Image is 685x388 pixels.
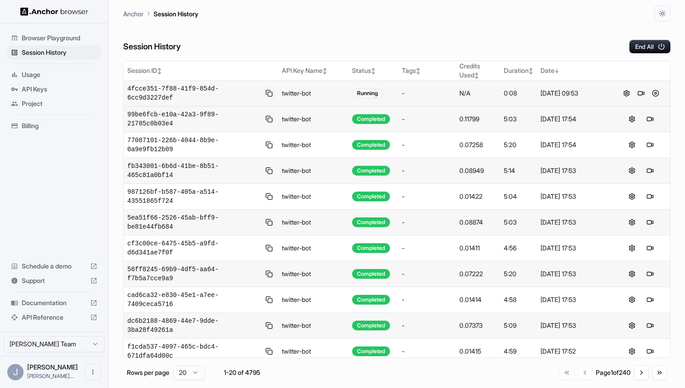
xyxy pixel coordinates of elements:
div: 4:56 [504,244,533,253]
div: [DATE] 17:53 [540,218,608,227]
div: 5:09 [504,321,533,330]
span: fb343001-6b6d-41be-8b51-465c81a0bf14 [127,162,260,180]
div: 5:04 [504,192,533,201]
div: - [402,115,452,124]
div: 5:03 [504,218,533,227]
td: twitter-bot [278,313,349,339]
div: Usage [7,67,101,82]
div: - [402,218,452,227]
span: ↕ [529,67,533,74]
div: Documentation [7,296,101,310]
div: Schedule a demo [7,259,101,273]
span: john@anchorbrowser.io [27,373,74,379]
h6: Session History [123,40,181,53]
div: Completed [352,192,390,201]
nav: breadcrumb [123,9,198,19]
span: API Reference [22,313,87,322]
div: 0.07373 [459,321,497,330]
td: twitter-bot [278,132,349,158]
div: Completed [352,295,390,305]
div: 0.07258 [459,140,497,149]
div: 0:08 [504,89,533,98]
div: Billing [7,119,101,133]
div: Session ID [127,66,275,75]
div: - [402,166,452,175]
span: Documentation [22,298,87,307]
td: twitter-bot [278,81,349,106]
div: - [402,347,452,356]
div: Completed [352,140,390,150]
td: twitter-bot [278,158,349,184]
span: Billing [22,121,97,130]
div: Duration [504,66,533,75]
div: [DATE] 17:52 [540,347,608,356]
div: [DATE] 17:53 [540,321,608,330]
div: Completed [352,269,390,279]
td: twitter-bot [278,210,349,235]
span: 99be6fcb-e10a-42a3-9f89-21785c0b03e4 [127,110,260,128]
div: 0.08874 [459,218,497,227]
div: Completed [352,243,390,253]
div: 4:59 [504,347,533,356]
div: [DATE] 09:53 [540,89,608,98]
div: J [7,364,24,380]
div: - [402,192,452,201]
div: Credits Used [459,62,497,80]
div: Completed [352,166,390,176]
span: John Marbach [27,363,78,371]
div: - [402,89,452,98]
div: Completed [352,346,390,356]
div: Completed [352,114,390,124]
span: Support [22,276,87,285]
span: 5ea51f66-2526-45ab-bff9-be81e44fb684 [127,213,260,231]
button: Open menu [85,364,101,380]
div: 5:20 [504,269,533,278]
div: 0.01422 [459,192,497,201]
span: Schedule a demo [22,262,87,271]
div: 0.01414 [459,295,497,304]
span: dc6b2188-4869-44e7-9dde-3ba28f49261a [127,316,260,335]
div: - [402,140,452,149]
div: 0.07222 [459,269,497,278]
p: Rows per page [127,368,169,377]
div: Session History [7,45,101,60]
span: Session History [22,48,97,57]
span: cf3c00ce-6475-45b5-a9fd-d6d341ae7f0f [127,239,260,257]
span: f1cda537-4097-465c-bdc4-671dfa64d00c [127,342,260,360]
span: Browser Playground [22,34,97,43]
span: 56ff8245-69b9-4df5-aa64-f7b5a7cce9a9 [127,265,260,283]
div: N/A [459,89,497,98]
td: twitter-bot [278,339,349,364]
span: ↕ [474,72,479,79]
div: Page 1 of 240 [596,368,631,377]
div: [DATE] 17:53 [540,244,608,253]
img: Anchor Logo [20,7,88,16]
div: 0.01415 [459,347,497,356]
span: ↕ [323,67,327,74]
div: 4:58 [504,295,533,304]
span: Usage [22,70,97,79]
div: Date [540,66,608,75]
p: Anchor [123,9,144,19]
div: 0.11799 [459,115,497,124]
div: [DATE] 17:53 [540,295,608,304]
div: 1-20 of 4795 [219,368,265,377]
div: Status [352,66,395,75]
p: Session History [154,9,198,19]
td: twitter-bot [278,184,349,210]
div: API Key Name [282,66,345,75]
div: Tags [402,66,452,75]
span: ↕ [371,67,376,74]
span: cad6ca32-e830-45e1-a7ee-7409ceca5716 [127,291,260,309]
td: twitter-bot [278,106,349,132]
div: - [402,244,452,253]
div: API Keys [7,82,101,96]
span: API Keys [22,85,97,94]
div: 5:20 [504,140,533,149]
div: 5:03 [504,115,533,124]
span: ↓ [555,67,559,74]
td: twitter-bot [278,287,349,313]
span: 987126bf-b587-405a-a514-43551865f724 [127,187,260,206]
div: Browser Playground [7,31,101,45]
div: [DATE] 17:53 [540,166,608,175]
